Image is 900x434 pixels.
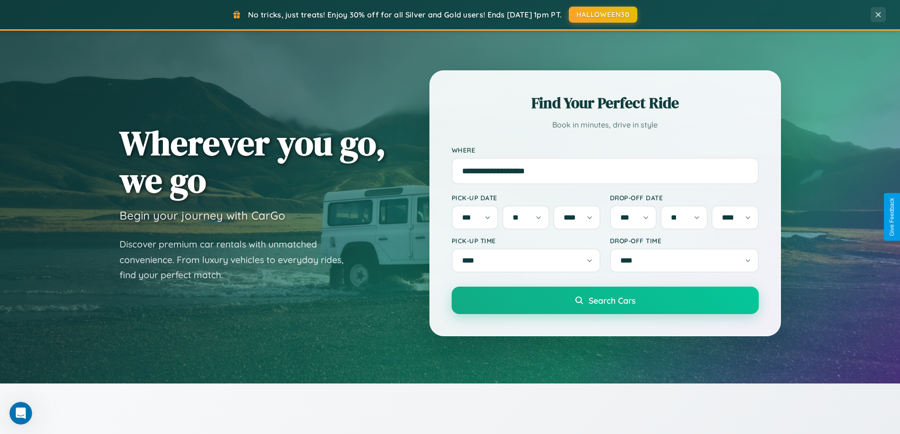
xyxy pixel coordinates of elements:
[589,295,635,306] span: Search Cars
[120,208,285,222] h3: Begin your journey with CarGo
[248,10,562,19] span: No tricks, just treats! Enjoy 30% off for all Silver and Gold users! Ends [DATE] 1pm PT.
[452,194,600,202] label: Pick-up Date
[452,146,759,154] label: Where
[120,124,386,199] h1: Wherever you go, we go
[452,93,759,113] h2: Find Your Perfect Ride
[452,118,759,132] p: Book in minutes, drive in style
[610,194,759,202] label: Drop-off Date
[889,198,895,236] div: Give Feedback
[452,287,759,314] button: Search Cars
[569,7,637,23] button: HALLOWEEN30
[120,237,356,283] p: Discover premium car rentals with unmatched convenience. From luxury vehicles to everyday rides, ...
[610,237,759,245] label: Drop-off Time
[452,237,600,245] label: Pick-up Time
[9,402,32,425] iframe: Intercom live chat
